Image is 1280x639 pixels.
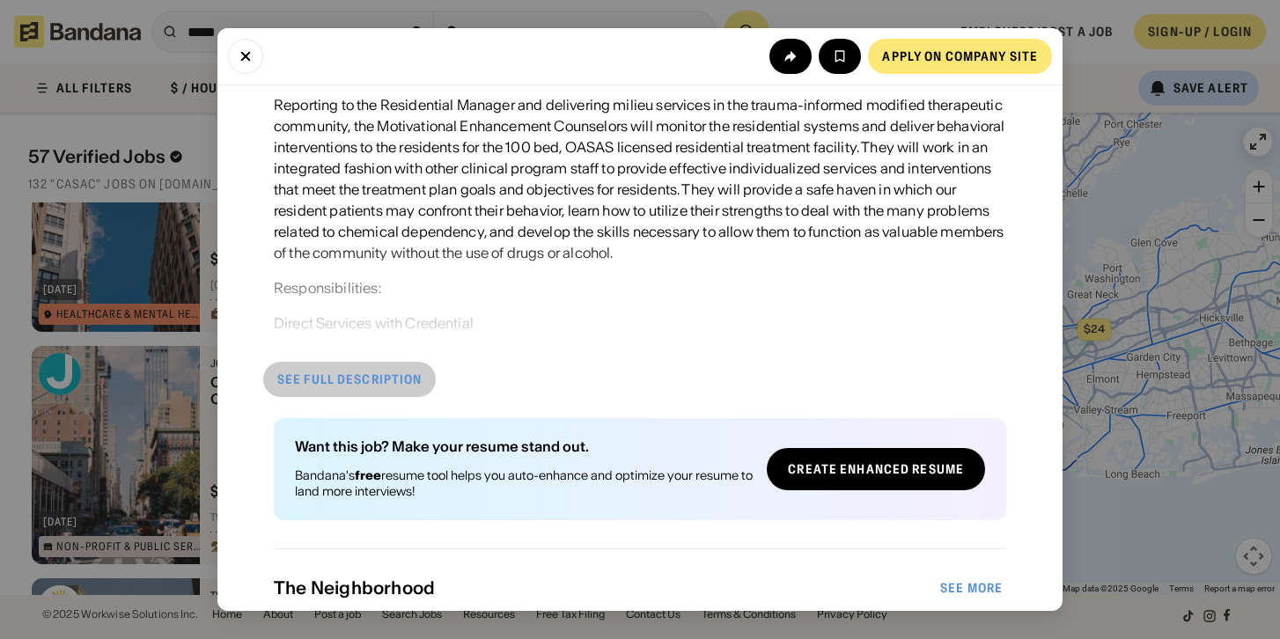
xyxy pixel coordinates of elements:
[295,467,753,499] div: Bandana's resume tool helps you auto-enhance and optimize your resume to land more interviews!
[274,312,474,334] div: Direct Services with Credential
[228,39,263,74] button: Close
[295,439,753,453] div: Want this job? Make your resume stand out.
[788,463,964,475] div: Create Enhanced Resume
[355,467,381,483] b: free
[882,50,1038,62] div: Apply on company site
[274,94,1006,263] div: Reporting to the Residential Manager and delivering milieu services in the trauma-informed modifi...
[277,373,422,386] div: See full description
[274,577,937,599] div: The Neighborhood
[274,277,381,298] div: Responsibilities:
[940,582,1003,594] div: See more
